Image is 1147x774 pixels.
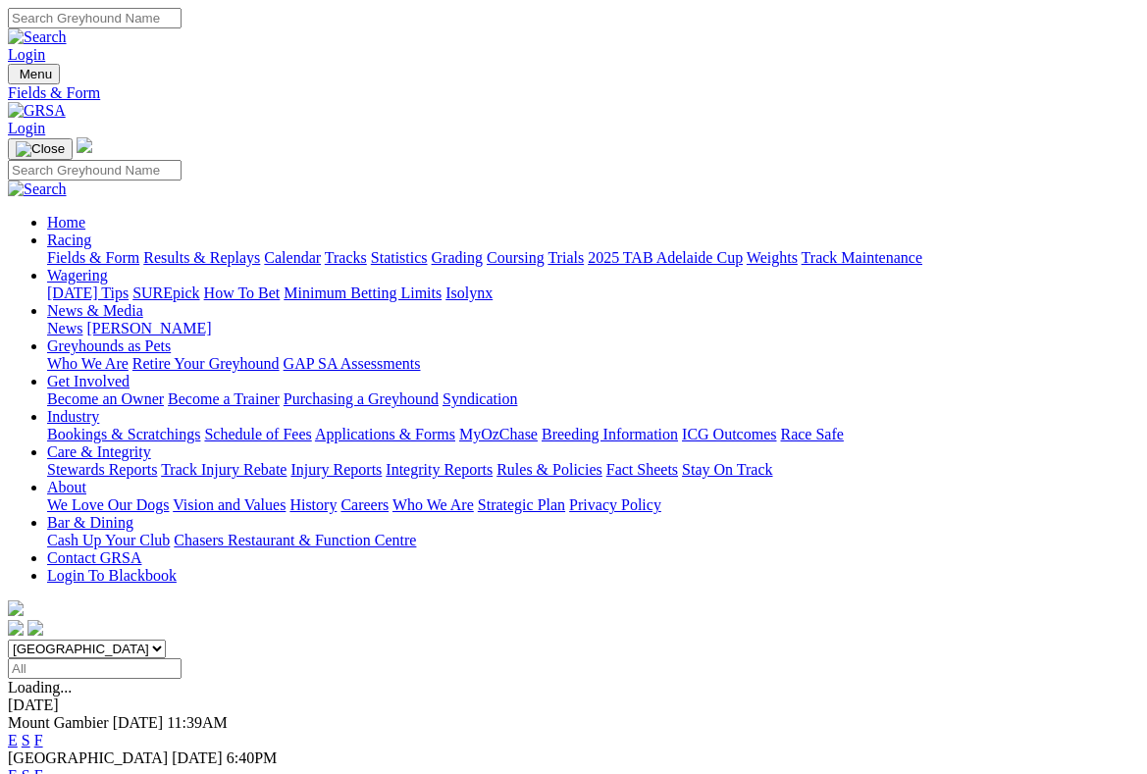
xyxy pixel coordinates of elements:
[47,479,86,495] a: About
[542,426,678,442] a: Breeding Information
[113,714,164,731] span: [DATE]
[47,426,1139,443] div: Industry
[174,532,416,548] a: Chasers Restaurant & Function Centre
[487,249,545,266] a: Coursing
[780,426,843,442] a: Race Safe
[143,249,260,266] a: Results & Replays
[386,461,493,478] a: Integrity Reports
[443,390,517,407] a: Syndication
[47,320,1139,337] div: News & Media
[340,496,389,513] a: Careers
[47,408,99,425] a: Industry
[47,443,151,460] a: Care & Integrity
[227,749,278,766] span: 6:40PM
[27,620,43,636] img: twitter.svg
[47,461,1139,479] div: Care & Integrity
[392,496,474,513] a: Who We Are
[8,181,67,198] img: Search
[371,249,428,266] a: Statistics
[606,461,678,478] a: Fact Sheets
[168,390,280,407] a: Become a Trainer
[8,620,24,636] img: facebook.svg
[204,426,311,442] a: Schedule of Fees
[47,249,139,266] a: Fields & Form
[8,64,60,84] button: Toggle navigation
[325,249,367,266] a: Tracks
[478,496,565,513] a: Strategic Plan
[588,249,743,266] a: 2025 TAB Adelaide Cup
[47,426,200,442] a: Bookings & Scratchings
[8,679,72,696] span: Loading...
[47,284,129,301] a: [DATE] Tips
[682,461,772,478] a: Stay On Track
[8,160,182,181] input: Search
[445,284,493,301] a: Isolynx
[47,249,1139,267] div: Racing
[284,390,439,407] a: Purchasing a Greyhound
[47,267,108,284] a: Wagering
[204,284,281,301] a: How To Bet
[547,249,584,266] a: Trials
[459,426,538,442] a: MyOzChase
[47,232,91,248] a: Racing
[132,284,199,301] a: SUREpick
[47,390,1139,408] div: Get Involved
[47,549,141,566] a: Contact GRSA
[47,496,169,513] a: We Love Our Dogs
[161,461,287,478] a: Track Injury Rebate
[8,84,1139,102] a: Fields & Form
[47,373,130,389] a: Get Involved
[747,249,798,266] a: Weights
[315,426,455,442] a: Applications & Forms
[47,337,171,354] a: Greyhounds as Pets
[8,8,182,28] input: Search
[173,496,286,513] a: Vision and Values
[8,714,109,731] span: Mount Gambier
[47,302,143,319] a: News & Media
[496,461,602,478] a: Rules & Policies
[284,284,442,301] a: Minimum Betting Limits
[86,320,211,336] a: [PERSON_NAME]
[47,355,129,372] a: Who We Are
[8,749,168,766] span: [GEOGRAPHIC_DATA]
[290,461,382,478] a: Injury Reports
[172,749,223,766] span: [DATE]
[8,102,66,120] img: GRSA
[47,390,164,407] a: Become an Owner
[682,426,776,442] a: ICG Outcomes
[47,567,177,584] a: Login To Blackbook
[8,732,18,748] a: E
[289,496,337,513] a: History
[77,137,92,153] img: logo-grsa-white.png
[47,532,170,548] a: Cash Up Your Club
[16,141,65,157] img: Close
[8,658,182,679] input: Select date
[8,120,45,136] a: Login
[264,249,321,266] a: Calendar
[22,732,30,748] a: S
[47,461,157,478] a: Stewards Reports
[47,214,85,231] a: Home
[132,355,280,372] a: Retire Your Greyhound
[432,249,483,266] a: Grading
[20,67,52,81] span: Menu
[47,284,1139,302] div: Wagering
[167,714,228,731] span: 11:39AM
[8,600,24,616] img: logo-grsa-white.png
[47,355,1139,373] div: Greyhounds as Pets
[569,496,661,513] a: Privacy Policy
[47,532,1139,549] div: Bar & Dining
[284,355,421,372] a: GAP SA Assessments
[802,249,922,266] a: Track Maintenance
[47,320,82,336] a: News
[8,46,45,63] a: Login
[8,28,67,46] img: Search
[47,514,133,531] a: Bar & Dining
[47,496,1139,514] div: About
[8,138,73,160] button: Toggle navigation
[8,697,1139,714] div: [DATE]
[34,732,43,748] a: F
